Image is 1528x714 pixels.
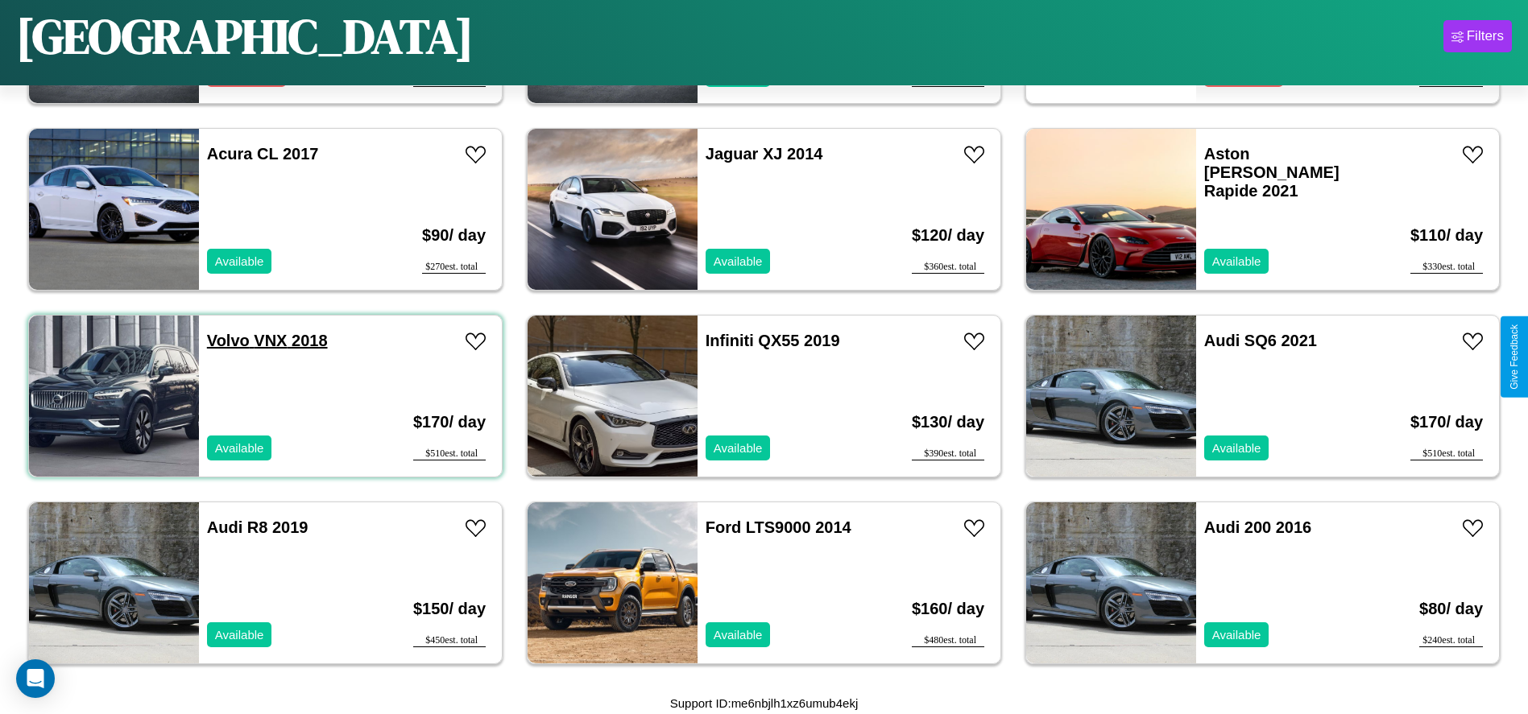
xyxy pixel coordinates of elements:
[422,210,486,261] h3: $ 90 / day
[207,518,308,536] a: Audi R8 2019
[1204,518,1311,536] a: Audi 200 2016
[1419,634,1483,647] div: $ 240 est. total
[1212,437,1261,459] p: Available
[413,397,486,448] h3: $ 170 / day
[912,584,984,634] h3: $ 160 / day
[706,332,840,349] a: Infiniti QX55 2019
[1212,250,1261,272] p: Available
[207,332,328,349] a: Volvo VNX 2018
[706,518,851,536] a: Ford LTS9000 2014
[714,624,763,646] p: Available
[1410,397,1483,448] h3: $ 170 / day
[422,261,486,274] div: $ 270 est. total
[1410,210,1483,261] h3: $ 110 / day
[16,659,55,698] div: Open Intercom Messenger
[215,250,264,272] p: Available
[215,437,264,459] p: Available
[714,437,763,459] p: Available
[1410,448,1483,460] div: $ 510 est. total
[912,261,984,274] div: $ 360 est. total
[670,692,858,714] p: Support ID: me6nbjlh1xz6umub4ekj
[413,448,486,460] div: $ 510 est. total
[1212,624,1261,646] p: Available
[1204,145,1340,200] a: Aston [PERSON_NAME] Rapide 2021
[1204,332,1317,349] a: Audi SQ6 2021
[16,3,474,69] h1: [GEOGRAPHIC_DATA]
[912,397,984,448] h3: $ 130 / day
[912,634,984,647] div: $ 480 est. total
[413,634,486,647] div: $ 450 est. total
[706,145,823,163] a: Jaguar XJ 2014
[1410,261,1483,274] div: $ 330 est. total
[207,145,319,163] a: Acura CL 2017
[912,210,984,261] h3: $ 120 / day
[1443,20,1512,52] button: Filters
[215,624,264,646] p: Available
[714,250,763,272] p: Available
[413,584,486,634] h3: $ 150 / day
[912,448,984,460] div: $ 390 est. total
[1467,28,1504,44] div: Filters
[1509,324,1520,390] div: Give Feedback
[1419,584,1483,634] h3: $ 80 / day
